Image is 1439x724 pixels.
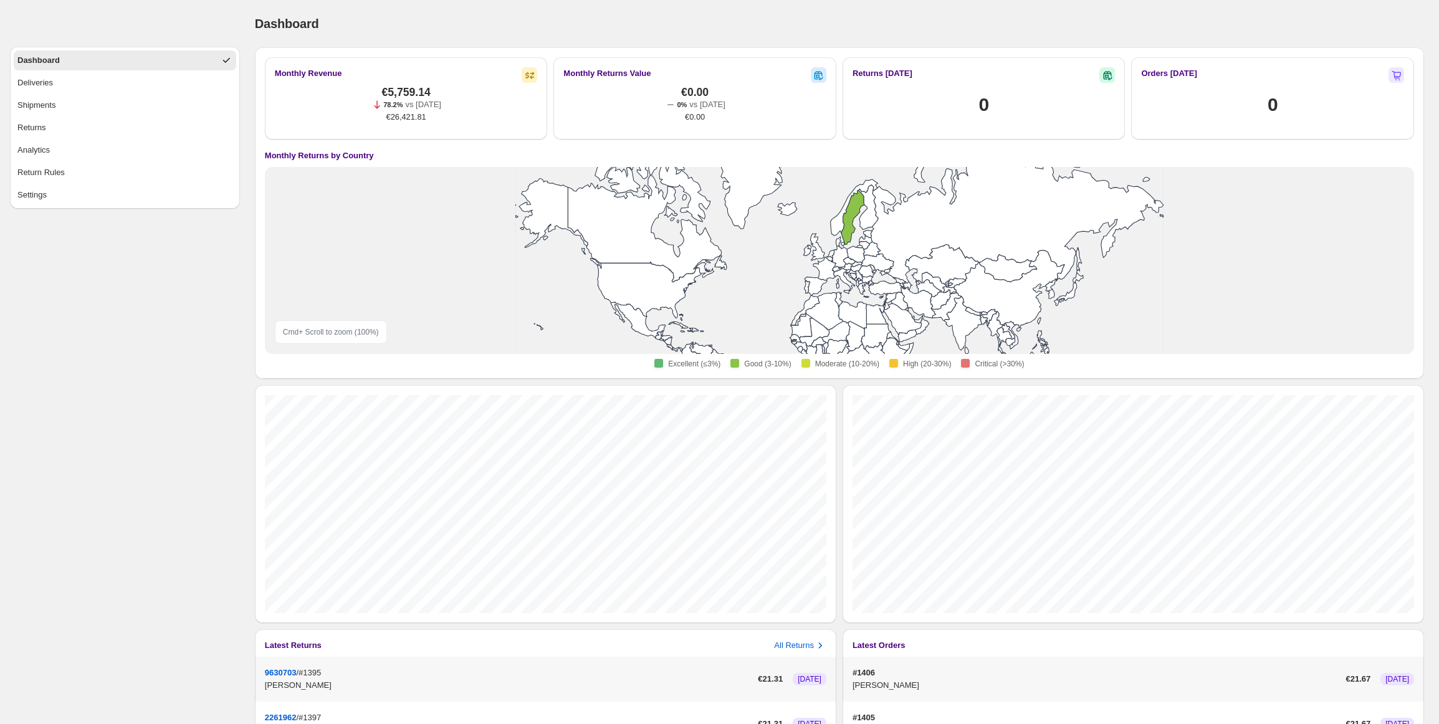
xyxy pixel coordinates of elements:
h1: 0 [978,92,988,117]
span: Critical (>30%) [975,359,1024,369]
span: €0.00 [685,111,705,123]
p: [PERSON_NAME] [265,679,753,692]
div: Deliveries [17,77,53,89]
span: €5,759.14 [381,86,430,98]
div: Shipments [17,99,55,112]
span: Dashboard [255,17,319,31]
div: Cmd + Scroll to zoom ( 100 %) [275,320,387,344]
span: [DATE] [798,674,821,684]
button: Shipments [14,95,236,115]
div: Dashboard [17,54,60,67]
span: #1397 [299,713,321,722]
h2: Monthly Revenue [275,67,342,80]
span: 78.2% [383,101,403,108]
h3: Latest Orders [853,639,906,652]
div: Analytics [17,144,50,156]
p: #1406 [853,667,1341,679]
span: €21.31 [758,673,783,685]
span: Moderate (10-20%) [815,359,879,369]
span: €0.00 [681,86,709,98]
h2: Returns [DATE] [853,67,912,80]
p: [PERSON_NAME] [853,679,1341,692]
h3: Latest Returns [265,639,322,652]
h2: Monthly Returns Value [563,67,651,80]
button: Analytics [14,140,236,160]
button: Dashboard [14,50,236,70]
span: High (20-30%) [903,359,951,369]
h2: Orders [DATE] [1141,67,1197,80]
button: All Returns [774,639,826,652]
div: Returns [17,121,46,134]
button: 9630703 [265,668,297,677]
h4: Monthly Returns by Country [265,150,374,162]
span: €26,421.81 [386,111,426,123]
button: Settings [14,185,236,205]
span: Excellent (≤3%) [668,359,720,369]
span: 0% [677,101,687,108]
button: Returns [14,118,236,138]
button: 2261962 [265,713,297,722]
p: #1405 [853,712,1341,724]
button: Return Rules [14,163,236,183]
button: Deliveries [14,73,236,93]
span: Good (3-10%) [744,359,791,369]
h1: 0 [1268,92,1278,117]
span: #1395 [299,668,321,677]
div: Settings [17,189,47,201]
span: €21.67 [1346,673,1370,685]
div: Return Rules [17,166,65,179]
div: / [265,667,753,692]
span: [DATE] [1385,674,1409,684]
h3: All Returns [774,639,814,652]
p: vs [DATE] [405,98,441,111]
p: vs [DATE] [689,98,725,111]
